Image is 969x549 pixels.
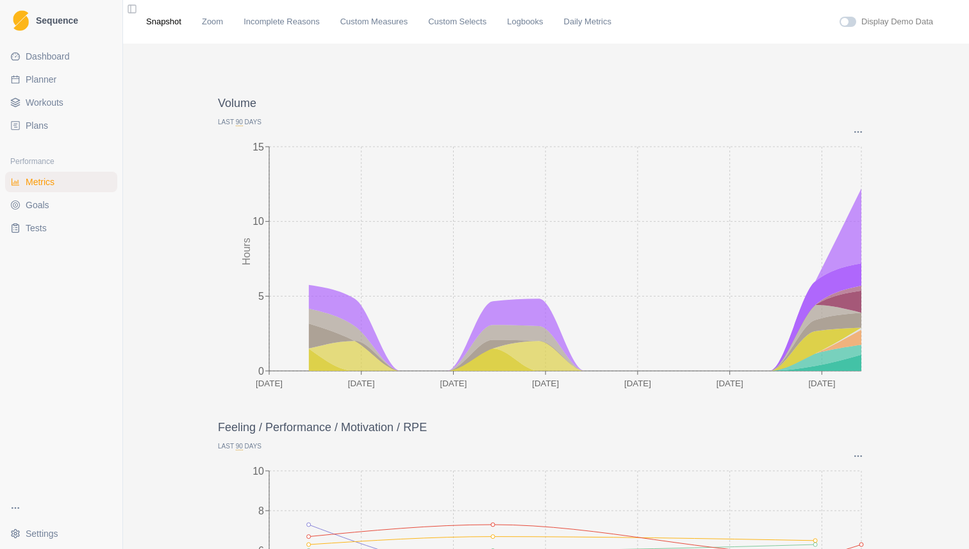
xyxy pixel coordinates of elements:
[218,441,874,451] p: Last Days
[218,419,874,436] p: Feeling / Performance / Motivation / RPE
[241,238,252,265] tspan: Hours
[202,15,223,28] a: Zoom
[5,92,117,113] a: Workouts
[5,115,117,136] a: Plans
[36,16,78,25] span: Sequence
[258,505,264,516] tspan: 8
[532,379,559,388] text: [DATE]
[253,141,264,152] tspan: 15
[428,15,486,28] a: Custom Selects
[716,379,743,388] text: [DATE]
[26,73,56,86] span: Planner
[253,216,264,227] tspan: 10
[852,127,864,137] button: Options
[440,379,467,388] text: [DATE]
[5,218,117,238] a: Tests
[26,176,54,188] span: Metrics
[218,117,874,127] p: Last Days
[13,10,29,31] img: Logo
[146,15,181,28] a: Snapshot
[244,15,320,28] a: Incomplete Reasons
[5,5,117,36] a: LogoSequence
[5,46,117,67] a: Dashboard
[236,443,243,450] span: 90
[218,95,874,112] p: Volume
[256,379,283,388] text: [DATE]
[5,172,117,192] a: Metrics
[258,291,264,302] tspan: 5
[258,365,264,376] tspan: 0
[808,379,835,388] text: [DATE]
[26,96,63,109] span: Workouts
[5,151,117,172] div: Performance
[26,222,47,234] span: Tests
[26,50,70,63] span: Dashboard
[564,15,611,28] a: Daily Metrics
[340,15,408,28] a: Custom Measures
[5,195,117,215] a: Goals
[624,379,651,388] text: [DATE]
[253,465,264,476] tspan: 10
[348,379,375,388] text: [DATE]
[507,15,543,28] a: Logbooks
[26,119,48,132] span: Plans
[236,119,243,126] span: 90
[861,15,933,28] label: Display Demo Data
[5,69,117,90] a: Planner
[852,451,864,461] button: Options
[5,523,117,544] button: Settings
[26,199,49,211] span: Goals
